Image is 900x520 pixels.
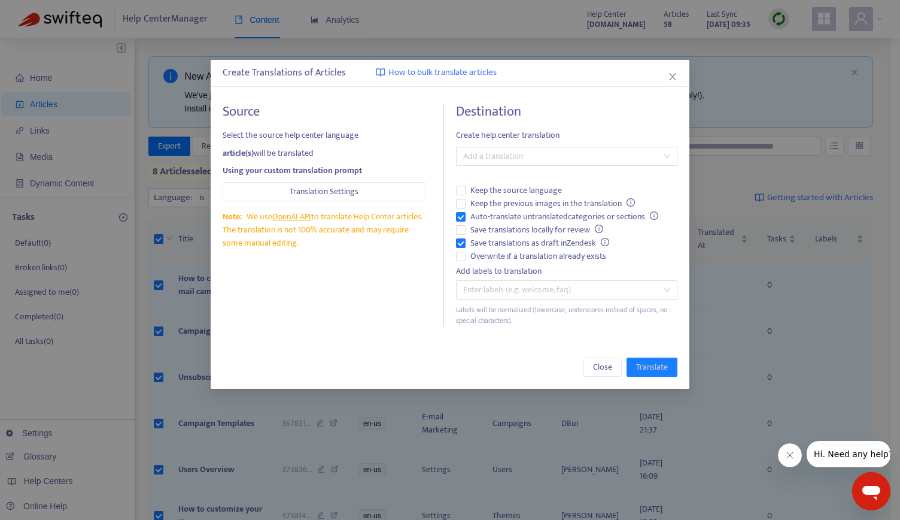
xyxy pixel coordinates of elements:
span: Keep the source language [466,184,567,197]
a: OpenAI API [272,210,311,223]
div: Using your custom translation prompt [223,164,425,177]
div: Labels will be normalized (lowercase, underscores instead of spaces, no special characters). [456,304,677,327]
iframe: Button to launch messaging window [852,472,890,510]
span: How to bulk translate articles [388,66,497,80]
button: Translation Settings [223,182,425,201]
button: Close [666,70,679,83]
span: info-circle [650,211,658,220]
a: How to bulk translate articles [376,66,497,80]
div: We use to translate Help Center articles. The translation is not 100% accurate and may require so... [223,210,425,250]
h4: Source [223,104,425,120]
span: Save translations locally for review [466,223,608,237]
span: Note: [223,210,242,223]
iframe: Message from company [807,441,890,467]
span: Hi. Need any help? [7,8,86,18]
span: info-circle [627,198,635,207]
span: Create help center translation [456,129,677,142]
span: Close [593,361,612,374]
button: Close [583,358,622,377]
iframe: Close message [778,443,802,467]
span: Save translations as draft in Zendesk [466,237,614,250]
span: close [668,72,677,81]
div: will be translated [223,147,425,160]
button: Translate [627,358,677,377]
h4: Destination [456,104,677,120]
span: Auto-translate untranslated categories or sections [466,210,663,223]
span: info-circle [601,238,609,246]
span: Translation Settings [290,185,358,198]
span: Select the source help center language [223,129,425,142]
div: Create Translations of Articles [223,66,677,80]
span: Keep the previous images in the translation [466,197,640,210]
div: Add labels to translation [456,265,677,278]
strong: article(s) [223,146,254,160]
span: info-circle [595,225,603,233]
span: Overwrite if a translation already exists [466,250,611,263]
img: image-link [376,68,385,77]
